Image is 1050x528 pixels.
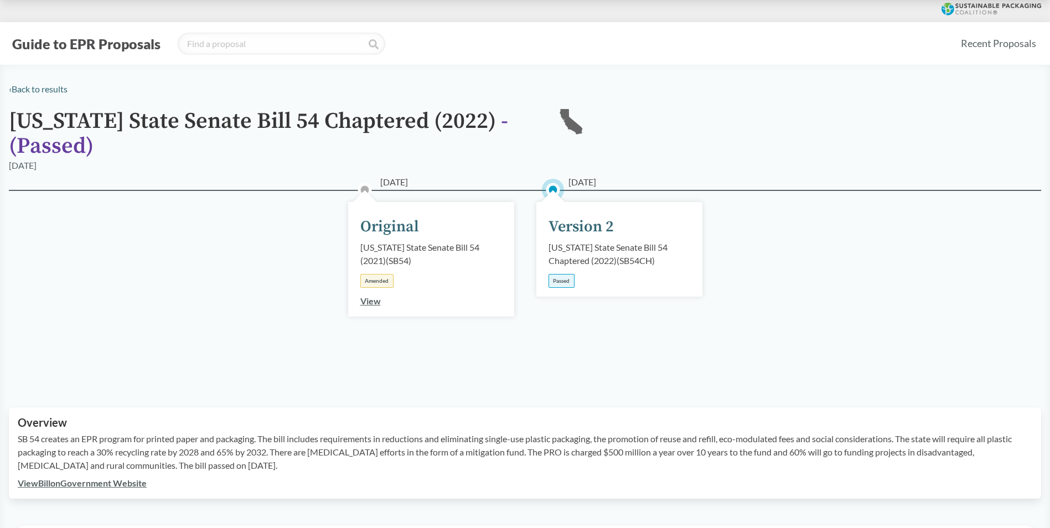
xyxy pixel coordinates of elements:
div: [US_STATE] State Senate Bill 54 (2021) ( SB54 ) [360,241,502,267]
h1: [US_STATE] State Senate Bill 54 Chaptered (2022) [9,109,540,159]
span: - ( Passed ) [9,107,508,160]
div: Version 2 [549,215,614,239]
a: ViewBillonGovernment Website [18,478,147,488]
div: [DATE] [9,159,37,172]
a: View [360,296,381,306]
p: SB 54 creates an EPR program for printed paper and packaging. The bill includes requirements in r... [18,432,1032,472]
div: Original [360,215,419,239]
span: [DATE] [380,175,408,189]
button: Guide to EPR Proposals [9,35,164,53]
span: [DATE] [568,175,596,189]
input: Find a proposal [178,33,385,55]
div: Amended [360,274,394,288]
a: ‹Back to results [9,84,68,94]
div: Passed [549,274,575,288]
a: Recent Proposals [956,31,1041,56]
div: [US_STATE] State Senate Bill 54 Chaptered (2022) ( SB54CH ) [549,241,690,267]
h2: Overview [18,416,1032,429]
